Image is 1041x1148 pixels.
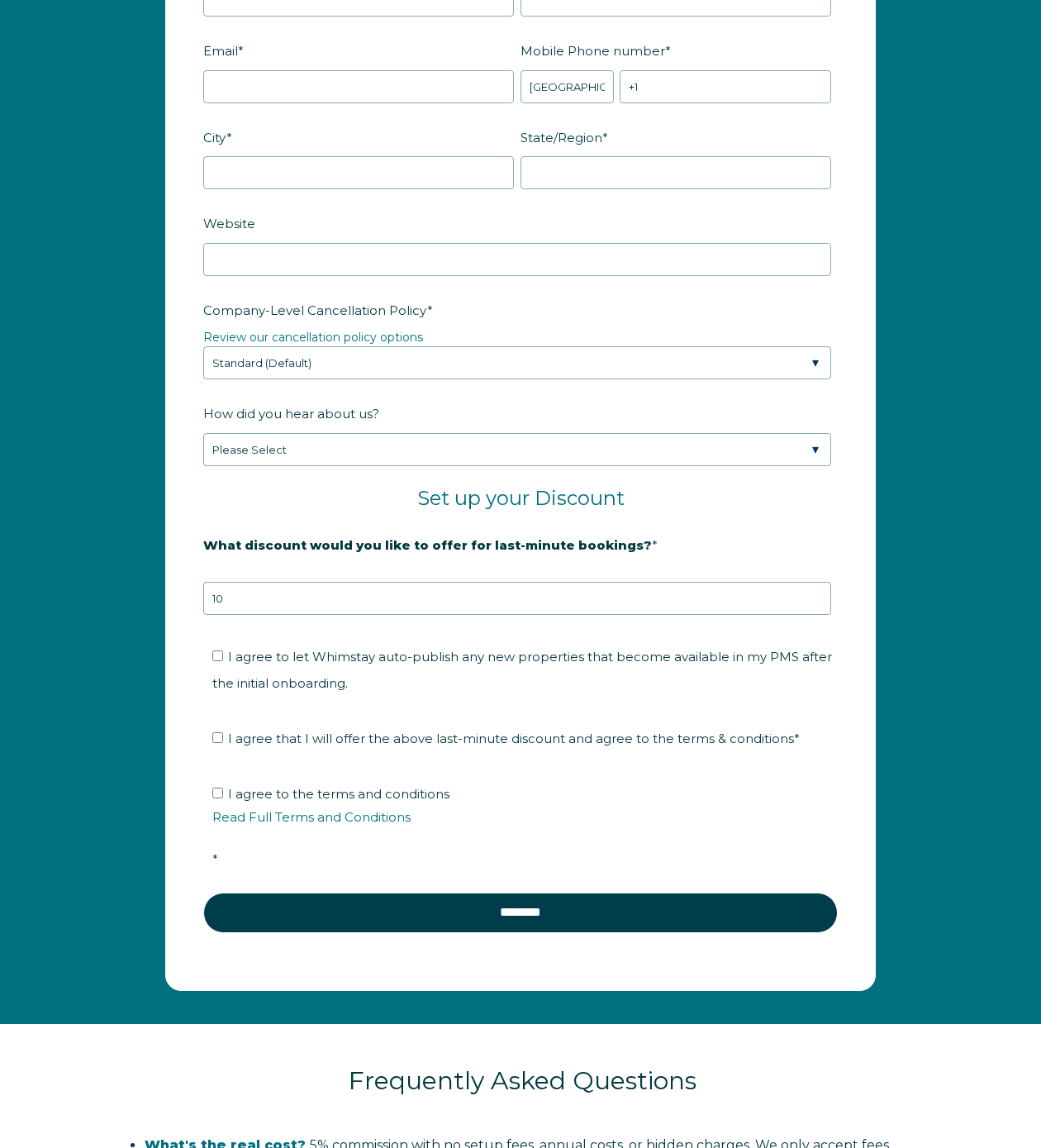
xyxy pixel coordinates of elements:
span: Email [203,38,238,64]
span: Frequently Asked Questions [349,1065,696,1096]
span: How did you hear about us? [203,401,379,426]
a: Read Full Terms and Conditions [212,809,411,825]
input: I agree to let Whimstay auto-publish any new properties that become available in my PMS after the... [212,650,223,661]
input: I agree that I will offer the above last-minute discount and agree to the terms & conditions* [212,732,223,743]
span: City [203,125,226,150]
span: Set up your Discount [417,486,625,510]
span: I agree to let Whimstay auto-publish any new properties that become available in my PMS after the... [212,649,832,691]
span: Website [203,211,255,236]
strong: What discount would you like to offer for last-minute bookings? [203,537,652,553]
span: State/Region [520,125,602,150]
span: I agree that I will offer the above last-minute discount and agree to the terms & conditions [228,731,800,746]
strong: 20% is recommended, minimum of 10% [203,565,462,580]
a: Review our cancellation policy options [203,330,423,345]
span: Company-Level Cancellation Policy [203,298,427,323]
input: I agree to the terms and conditionsRead Full Terms and Conditions* [212,788,223,798]
span: Mobile Phone number [520,38,665,64]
